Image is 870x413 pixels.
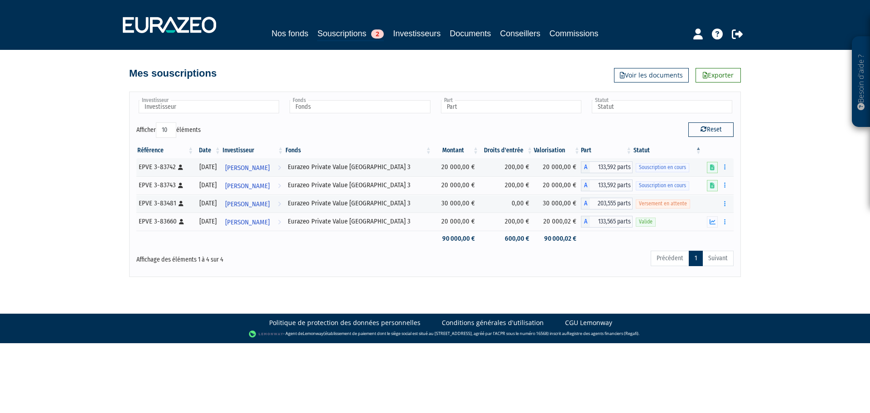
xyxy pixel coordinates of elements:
[534,143,581,158] th: Valorisation: activer pour trier la colonne par ordre croissant
[222,143,285,158] th: Investisseur: activer pour trier la colonne par ordre croissant
[222,176,285,194] a: [PERSON_NAME]
[581,161,633,173] div: A - Eurazeo Private Value Europe 3
[194,143,222,158] th: Date: activer pour trier la colonne par ordre croissant
[479,158,533,176] td: 200,00 €
[534,231,581,247] td: 90 000,02 €
[450,27,491,40] a: Documents
[590,161,633,173] span: 133,592 parts
[278,178,281,194] i: Voir l'investisseur
[432,143,479,158] th: Montant: activer pour trier la colonne par ordre croissant
[689,251,703,266] a: 1
[534,158,581,176] td: 20 000,00 €
[179,201,184,206] i: [Français] Personne physique
[278,160,281,176] i: Voir l'investisseur
[581,180,633,191] div: A - Eurazeo Private Value Europe 3
[271,27,308,40] a: Nos fonds
[222,194,285,213] a: [PERSON_NAME]
[198,180,218,190] div: [DATE]
[856,41,866,123] p: Besoin d'aide ?
[432,213,479,231] td: 20 000,00 €
[581,216,633,228] div: A - Eurazeo Private Value Europe 3
[178,183,183,188] i: [Français] Personne physique
[198,217,218,226] div: [DATE]
[198,162,218,172] div: [DATE]
[614,68,689,83] a: Voir les documents
[636,199,690,208] span: Versement en attente
[534,213,581,231] td: 20 000,02 €
[285,143,433,158] th: Fonds: activer pour trier la colonne par ordre croissant
[139,217,191,226] div: EPVE 3-83660
[288,217,430,226] div: Eurazeo Private Value [GEOGRAPHIC_DATA] 3
[636,163,689,172] span: Souscription en cours
[249,330,284,339] img: logo-lemonway.png
[688,122,734,137] button: Reset
[393,27,440,40] a: Investisseurs
[9,330,861,339] div: - Agent de (établissement de paiement dont le siège social est situé au [STREET_ADDRESS], agréé p...
[534,194,581,213] td: 30 000,00 €
[696,68,741,83] a: Exporter
[581,198,633,209] div: A - Eurazeo Private Value Europe 3
[129,68,217,79] h4: Mes souscriptions
[590,180,633,191] span: 133,592 parts
[123,17,216,33] img: 1732889491-logotype_eurazeo_blanc_rvb.png
[590,216,633,228] span: 133,565 parts
[479,194,533,213] td: 0,00 €
[534,176,581,194] td: 20 000,00 €
[225,178,270,194] span: [PERSON_NAME]
[432,194,479,213] td: 30 000,00 €
[581,143,633,158] th: Part: activer pour trier la colonne par ordre croissant
[442,318,544,327] a: Conditions générales d'utilisation
[432,231,479,247] td: 90 000,00 €
[567,330,638,336] a: Registre des agents financiers (Regafi)
[225,214,270,231] span: [PERSON_NAME]
[288,199,430,208] div: Eurazeo Private Value [GEOGRAPHIC_DATA] 3
[636,218,656,226] span: Valide
[479,143,533,158] th: Droits d'entrée: activer pour trier la colonne par ordre croissant
[136,143,194,158] th: Référence : activer pour trier la colonne par ordre croissant
[136,122,201,138] label: Afficher éléments
[225,160,270,176] span: [PERSON_NAME]
[222,213,285,231] a: [PERSON_NAME]
[139,162,191,172] div: EPVE 3-83742
[317,27,384,41] a: Souscriptions2
[500,27,541,40] a: Conseillers
[178,165,183,170] i: [Français] Personne physique
[156,122,176,138] select: Afficheréléments
[550,27,599,40] a: Commissions
[225,196,270,213] span: [PERSON_NAME]
[269,318,420,327] a: Politique de protection des données personnelles
[581,180,590,191] span: A
[479,213,533,231] td: 200,00 €
[636,181,689,190] span: Souscription en cours
[139,199,191,208] div: EPVE 3-83481
[288,180,430,190] div: Eurazeo Private Value [GEOGRAPHIC_DATA] 3
[288,162,430,172] div: Eurazeo Private Value [GEOGRAPHIC_DATA] 3
[179,219,184,224] i: [Français] Personne physique
[590,198,633,209] span: 203,555 parts
[198,199,218,208] div: [DATE]
[371,29,384,39] span: 2
[278,196,281,213] i: Voir l'investisseur
[432,176,479,194] td: 20 000,00 €
[136,250,377,264] div: Affichage des éléments 1 à 4 sur 4
[565,318,612,327] a: CGU Lemonway
[581,198,590,209] span: A
[278,214,281,231] i: Voir l'investisseur
[479,176,533,194] td: 200,00 €
[581,161,590,173] span: A
[479,231,533,247] td: 600,00 €
[139,180,191,190] div: EPVE 3-83743
[432,158,479,176] td: 20 000,00 €
[581,216,590,228] span: A
[633,143,702,158] th: Statut : activer pour trier la colonne par ordre d&eacute;croissant
[222,158,285,176] a: [PERSON_NAME]
[303,330,324,336] a: Lemonway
